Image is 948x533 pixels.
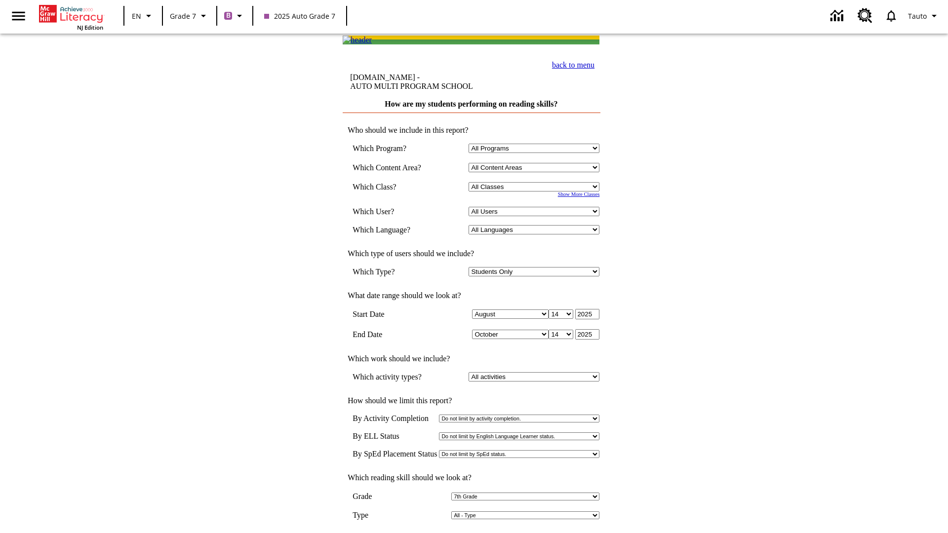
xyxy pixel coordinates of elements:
[4,1,33,31] button: Open side menu
[127,7,159,25] button: Language: EN, Select a language
[353,450,437,458] td: By SpEd Placement Status
[353,309,435,319] td: Start Date
[166,7,213,25] button: Grade: Grade 7, Select a grade
[353,492,381,501] td: Grade
[353,329,435,340] td: End Date
[353,432,437,441] td: By ELL Status
[825,2,852,30] a: Data Center
[350,82,473,90] nobr: AUTO MULTI PROGRAM SCHOOL
[908,11,927,21] span: Tauto
[385,100,557,108] a: How are my students performing on reading skills?
[170,11,196,21] span: Grade 7
[852,2,878,29] a: Resource Center, Will open in new tab
[350,73,501,91] td: [DOMAIN_NAME] -
[343,126,599,135] td: Who should we include in this report?
[353,372,435,381] td: Which activity types?
[353,225,435,234] td: Which Language?
[552,61,594,69] a: back to menu
[226,9,231,22] span: B
[343,473,599,482] td: Which reading skill should we look at?
[220,7,249,25] button: Boost Class color is purple. Change class color
[343,354,599,363] td: Which work should we include?
[353,414,437,423] td: By Activity Completion
[353,144,435,153] td: Which Program?
[343,396,599,405] td: How should we limit this report?
[264,11,335,21] span: 2025 Auto Grade 7
[343,249,599,258] td: Which type of users should we include?
[558,191,600,197] a: Show More Classes
[343,36,372,44] img: header
[353,267,435,276] td: Which Type?
[343,291,599,300] td: What date range should we look at?
[878,3,904,29] a: Notifications
[39,3,103,31] div: Home
[904,7,944,25] button: Profile/Settings
[353,207,435,216] td: Which User?
[353,163,421,172] nobr: Which Content Area?
[353,511,376,520] td: Type
[132,11,141,21] span: EN
[77,24,103,31] span: NJ Edition
[353,182,435,191] td: Which Class?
